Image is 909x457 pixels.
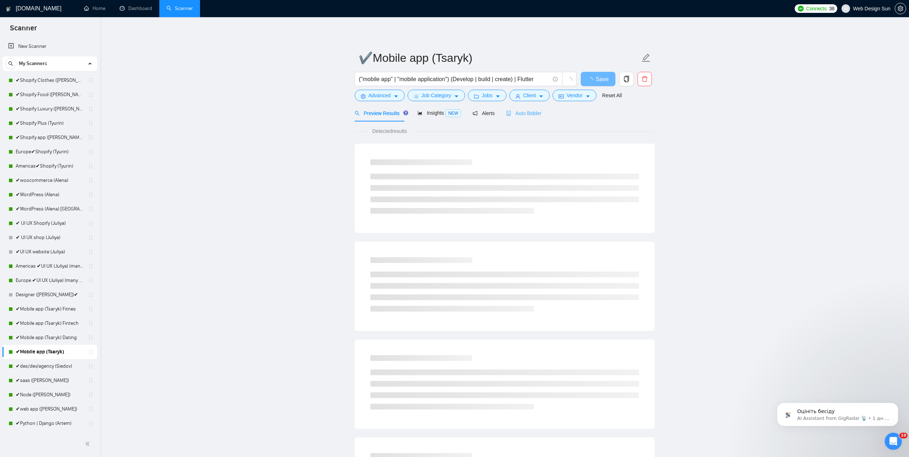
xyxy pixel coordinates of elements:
span: holder [88,363,94,369]
a: Reset All [602,91,622,99]
a: Europe✔Shopify (Tyurin) [16,145,84,159]
span: My Scanners [19,56,47,71]
span: user [515,94,520,99]
a: ✔Python | Django (Artem) [16,416,84,431]
span: search [5,61,16,66]
a: ✔Mobile app (Tsaryk) Fintech [16,316,84,331]
a: ✔web app ([PERSON_NAME]) [16,402,84,416]
button: search [5,58,16,69]
span: holder [88,163,94,169]
span: holder [88,349,94,355]
span: caret-down [394,94,399,99]
button: idcardVendorcaret-down [553,90,596,101]
a: ✔Node ([PERSON_NAME]) [16,388,84,402]
input: Search Freelance Jobs... [359,75,550,84]
button: delete [638,72,652,86]
span: info-circle [553,77,558,81]
button: userClientcaret-down [509,90,550,101]
span: idcard [559,94,564,99]
span: holder [88,406,94,412]
span: holder [88,149,94,155]
img: upwork-logo.png [798,6,804,11]
span: holder [88,321,94,326]
a: ✔laravel | vue | react ([PERSON_NAME]) [16,431,84,445]
iframe: Intercom live chat [885,433,902,450]
a: setting [895,6,906,11]
span: Save [596,75,609,84]
input: Scanner name... [359,49,640,67]
li: New Scanner [3,39,97,54]
span: caret-down [585,94,590,99]
span: holder [88,335,94,341]
span: Client [523,91,536,99]
span: robot [506,111,511,116]
span: double-left [85,440,92,447]
a: ✔Shopify Luxury ([PERSON_NAME]) [16,102,84,116]
span: holder [88,421,94,426]
a: searchScanner [166,5,193,11]
span: loading [587,77,596,83]
span: holder [88,192,94,198]
a: ✔Mobile app (Tsaryk) Dating [16,331,84,345]
a: ✔ UI UX shop (Juliya) [16,230,84,245]
span: Auto Bidder [506,110,541,116]
span: NEW [445,109,461,117]
span: holder [88,135,94,140]
span: holder [88,78,94,83]
span: Advanced [369,91,391,99]
span: Vendor [566,91,582,99]
span: caret-down [539,94,544,99]
a: homeHome [84,5,105,11]
span: holder [88,178,94,183]
button: barsJob Categorycaret-down [408,90,465,101]
span: Insights [418,110,461,116]
span: Detected results [367,127,412,135]
span: holder [88,249,94,255]
a: Europe ✔UI UX (Juliya) (many posts) [16,273,84,288]
span: Scanner [4,23,43,38]
span: area-chart [418,110,423,115]
span: holder [88,306,94,312]
a: ✔ UI UX Shopify (Juliya) [16,216,84,230]
span: holder [88,235,94,240]
span: Jobs [482,91,493,99]
span: loading [566,77,573,84]
span: folder [474,94,479,99]
a: ✔WordPress (Alena) [16,188,84,202]
span: edit [641,53,651,63]
a: Americas✔Shopify (Tyurin) [16,159,84,173]
span: holder [88,206,94,212]
span: Job Category [421,91,451,99]
a: ✔WordPress (Alena) [GEOGRAPHIC_DATA] [16,202,84,216]
span: caret-down [454,94,459,99]
span: holder [88,92,94,98]
button: folderJobscaret-down [468,90,506,101]
span: delete [638,76,651,82]
span: holder [88,278,94,283]
button: setting [895,3,906,14]
img: logo [6,3,11,15]
span: holder [88,106,94,112]
button: copy [619,72,634,86]
span: search [355,111,360,116]
span: user [843,6,848,11]
span: notification [473,111,478,116]
span: holder [88,220,94,226]
div: Tooltip anchor [403,110,409,116]
a: Americas ✔UI UX (Juliya) (many posts) [16,259,84,273]
button: Save [581,72,615,86]
span: copy [620,76,633,82]
a: ✔saas ([PERSON_NAME]) [16,373,84,388]
span: Alerts [473,110,495,116]
a: ✔Mobile app (Tsaryk) [16,345,84,359]
span: bars [414,94,419,99]
span: holder [88,263,94,269]
a: ✔Shopify app ([PERSON_NAME]) [16,130,84,145]
span: holder [88,392,94,398]
a: ✔UI UX website (Juliya) [16,245,84,259]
